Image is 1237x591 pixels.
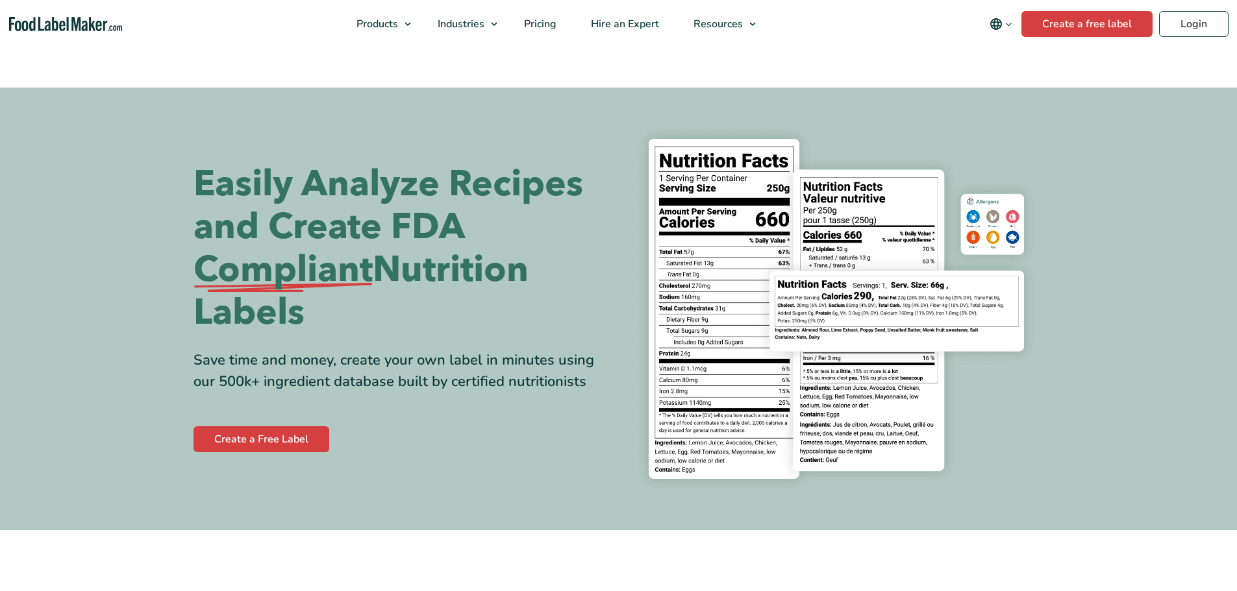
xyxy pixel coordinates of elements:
a: Login [1159,11,1229,37]
button: Change language [981,11,1021,37]
a: Food Label Maker homepage [9,17,123,32]
span: Resources [690,17,744,31]
div: Save time and money, create your own label in minutes using our 500k+ ingredient database built b... [194,350,609,392]
a: Create a free label [1021,11,1153,37]
span: Pricing [520,17,558,31]
span: Compliant [194,248,373,291]
span: Products [353,17,399,31]
span: Industries [434,17,486,31]
h1: Easily Analyze Recipes and Create FDA Nutrition Labels [194,163,609,334]
span: Hire an Expert [587,17,660,31]
a: Create a Free Label [194,426,329,452]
